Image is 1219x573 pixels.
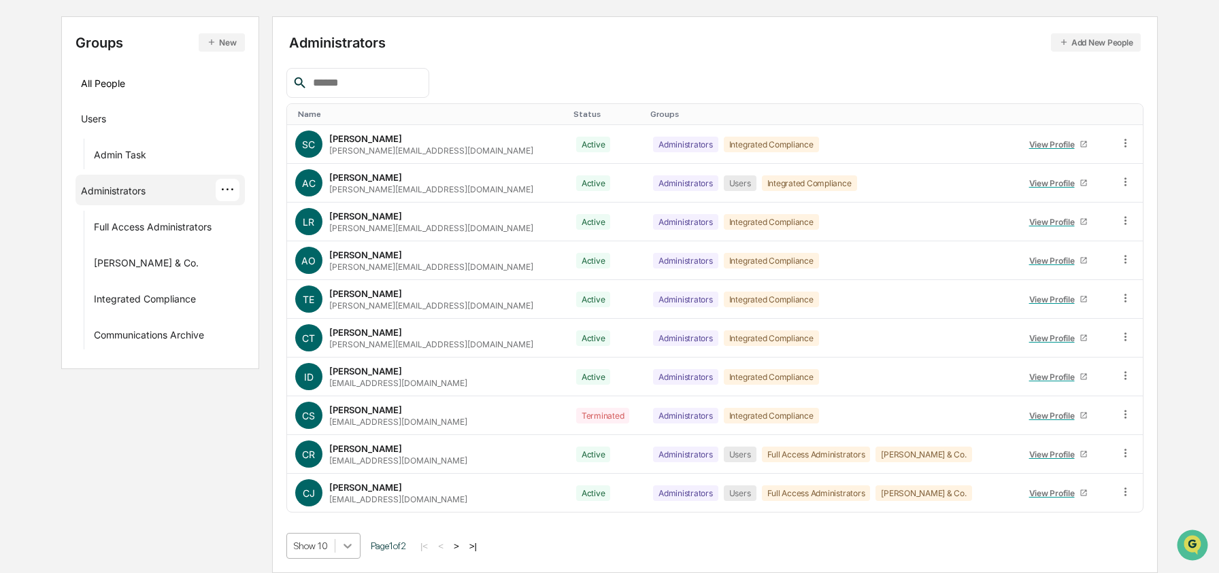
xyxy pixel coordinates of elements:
div: Integrated Compliance [724,330,819,346]
a: View Profile [1023,250,1094,271]
button: >| [465,540,481,552]
div: 🔎 [14,198,24,209]
div: [PERSON_NAME] [329,482,402,493]
div: [PERSON_NAME][EMAIL_ADDRESS][DOMAIN_NAME] [329,300,533,311]
a: Powered byPylon [96,230,165,241]
div: Administrators [653,175,718,191]
span: AC [302,177,316,189]
div: Users [724,175,756,191]
div: Administrators [81,185,146,201]
div: Administrators [653,292,718,307]
div: Administrators [653,369,718,385]
div: [PERSON_NAME] [329,366,402,377]
button: Start new chat [231,108,248,124]
div: [PERSON_NAME][EMAIL_ADDRESS][DOMAIN_NAME] [329,223,533,233]
a: View Profile [1023,211,1094,232]
div: 🖐️ [14,173,24,184]
button: New [199,33,244,52]
div: Admin Task [94,149,146,165]
div: Toggle SortBy [1122,109,1137,119]
div: Integrated Compliance [762,175,857,191]
div: [PERSON_NAME] [329,288,402,299]
div: [PERSON_NAME] & Co. [94,257,199,273]
div: Active [576,369,611,385]
div: Active [576,253,611,268]
div: View Profile [1029,488,1080,498]
div: Integrated Compliance [724,253,819,268]
div: Start new chat [46,104,223,118]
div: View Profile [1029,294,1080,305]
div: [PERSON_NAME] [329,133,402,144]
div: Administrators [653,137,718,152]
div: Toggle SortBy [573,109,639,119]
button: < [434,540,448,552]
span: ID [304,371,314,383]
div: Active [576,292,611,307]
div: [EMAIL_ADDRESS][DOMAIN_NAME] [329,417,467,427]
span: Attestations [112,171,169,185]
div: Active [576,447,611,462]
div: Communications Archive [94,329,204,345]
div: View Profile [1029,139,1080,150]
a: 🖐️Preclearance [8,166,93,190]
div: Integrated Compliance [724,369,819,385]
div: All People [81,72,239,94]
span: Preclearance [27,171,88,185]
button: |< [416,540,432,552]
div: [PERSON_NAME] [329,404,402,415]
div: Active [576,214,611,230]
div: Users [724,485,756,501]
p: How can we help? [14,29,248,50]
img: 1746055101610-c473b297-6a78-478c-a979-82029cc54cd1 [14,104,38,128]
div: View Profile [1029,449,1080,459]
a: View Profile [1023,173,1094,194]
a: View Profile [1023,444,1094,465]
span: CT [302,332,315,344]
div: Administrators [653,485,718,501]
div: [PERSON_NAME] & Co. [875,485,971,501]
span: CS [302,410,315,421]
span: Data Lookup [27,197,86,211]
button: Add New People [1051,33,1141,52]
div: Active [576,485,611,501]
div: Users [81,113,106,129]
a: View Profile [1023,328,1094,349]
div: Active [576,330,611,346]
iframe: Open customer support [1175,528,1212,565]
div: Administrators [653,447,718,462]
div: Toggle SortBy [1020,109,1105,119]
div: View Profile [1029,256,1080,266]
div: Integrated Compliance [94,293,196,309]
div: Terminated [576,408,630,423]
div: We're available if you need us! [46,118,172,128]
div: Active [576,137,611,152]
div: ··· [216,179,239,201]
div: [PERSON_NAME][EMAIL_ADDRESS][DOMAIN_NAME] [329,339,533,349]
a: View Profile [1023,134,1094,155]
div: [PERSON_NAME] & Co. [875,447,971,462]
div: Groups [76,33,245,52]
span: CJ [303,487,315,499]
div: [PERSON_NAME][EMAIL_ADDRESS][DOMAIN_NAME] [329,262,533,272]
div: [EMAIL_ADDRESS][DOMAIN_NAME] [329,378,467,388]
span: LR [303,216,314,228]
div: [PERSON_NAME][EMAIL_ADDRESS][DOMAIN_NAME] [329,184,533,194]
div: Full Access Administrators [762,447,871,462]
a: View Profile [1023,483,1094,504]
div: [PERSON_NAME] [329,172,402,183]
div: Toggle SortBy [298,109,563,119]
div: View Profile [1029,217,1080,227]
div: Administrators [289,33,1141,52]
a: 🗄️Attestations [93,166,174,190]
div: [PERSON_NAME] [329,327,402,338]
div: View Profile [1029,372,1080,382]
span: TE [303,294,314,305]
span: SC [302,139,315,150]
div: Active [576,175,611,191]
div: Full Access Administrators [762,485,871,501]
div: [PERSON_NAME] [329,443,402,454]
div: Integrated Compliance [724,292,819,307]
div: 🗄️ [99,173,110,184]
